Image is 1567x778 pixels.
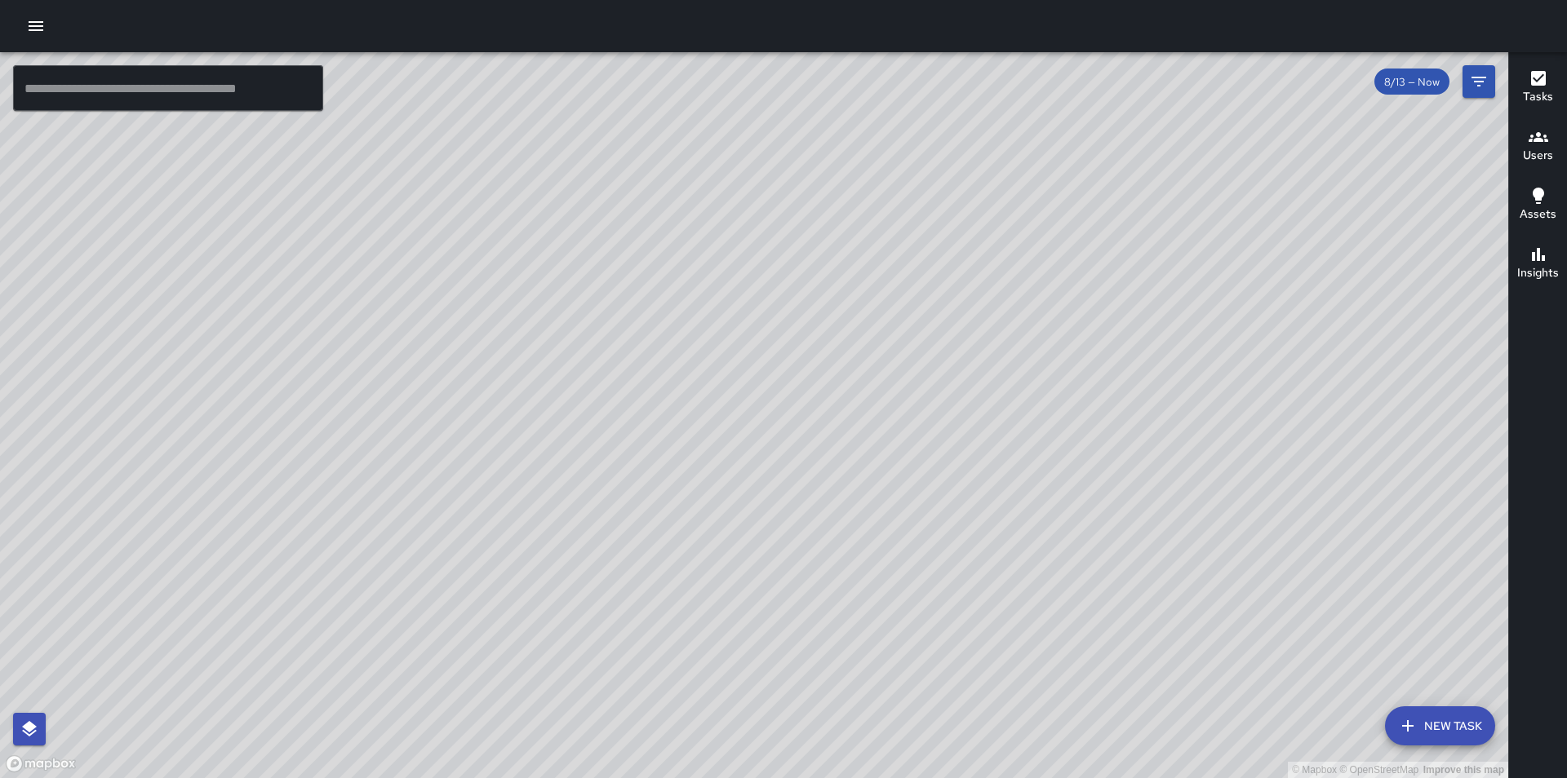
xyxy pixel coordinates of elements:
button: New Task [1385,706,1495,745]
h6: Tasks [1523,88,1553,106]
h6: Assets [1520,206,1556,223]
span: 8/13 — Now [1374,75,1449,89]
button: Insights [1509,235,1567,294]
button: Assets [1509,176,1567,235]
button: Users [1509,117,1567,176]
h6: Users [1523,147,1553,165]
button: Filters [1463,65,1495,98]
h6: Insights [1517,264,1559,282]
button: Tasks [1509,59,1567,117]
